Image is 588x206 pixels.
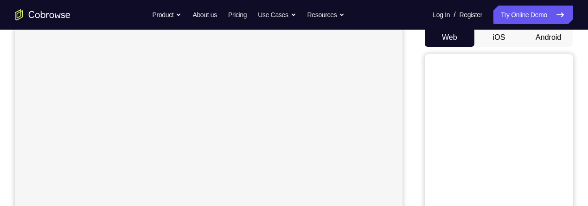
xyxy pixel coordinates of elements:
button: iOS [474,28,524,47]
button: Web [425,28,474,47]
button: Product [153,6,182,24]
a: Pricing [228,6,247,24]
a: Register [460,6,482,24]
a: Try Online Demo [493,6,573,24]
button: Use Cases [258,6,296,24]
button: Resources [307,6,345,24]
span: / [454,9,455,20]
a: Go to the home page [15,9,70,20]
button: Android [524,28,573,47]
a: Log In [433,6,450,24]
a: About us [192,6,217,24]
